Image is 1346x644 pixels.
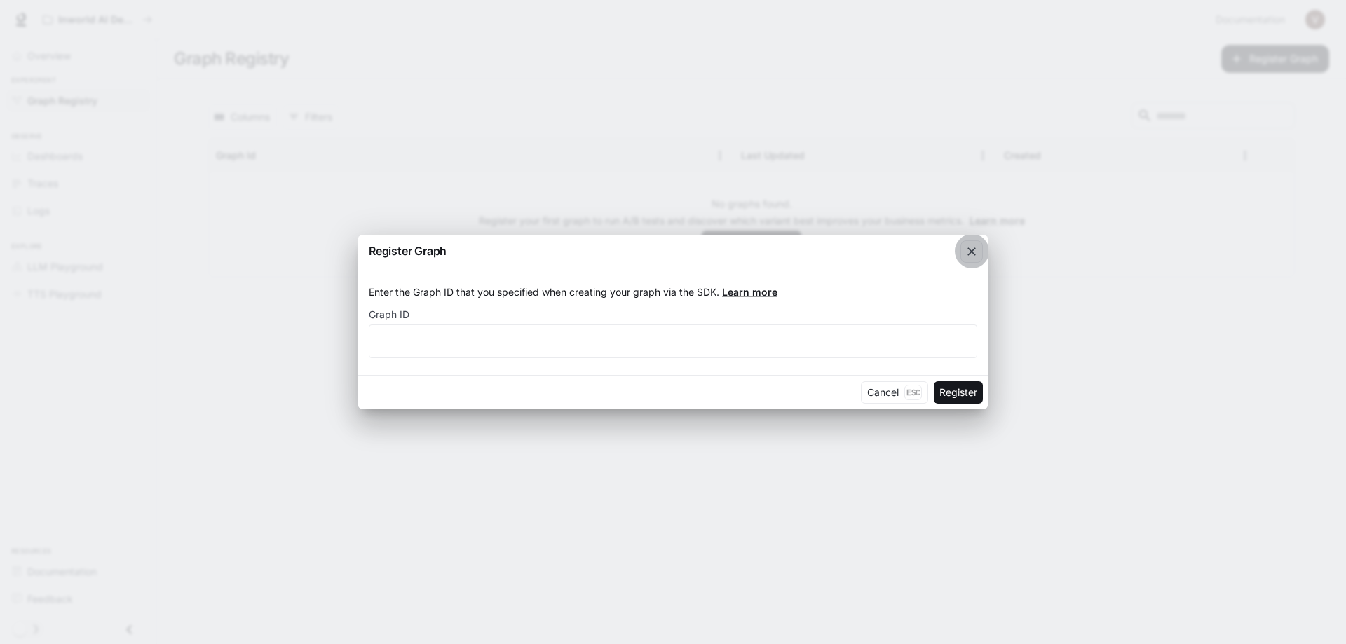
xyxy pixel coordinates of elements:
p: Graph ID [369,310,409,320]
p: Enter the Graph ID that you specified when creating your graph via the SDK. [369,285,977,299]
p: Esc [904,385,922,400]
button: Register [934,381,983,404]
p: Register Graph [369,242,447,259]
a: Learn more [722,286,777,298]
button: CancelEsc [861,381,928,404]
